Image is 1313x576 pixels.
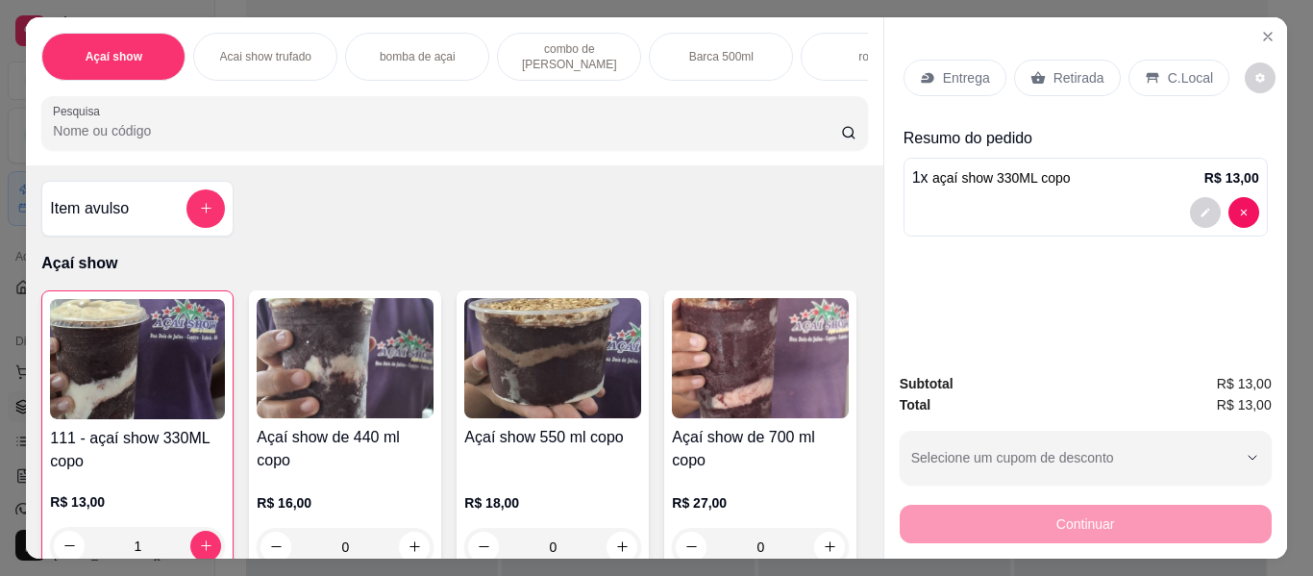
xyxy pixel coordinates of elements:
[53,103,107,119] label: Pesquisa
[932,170,1070,186] span: açaí show 330ML copo
[464,426,641,449] h4: Açaí show 550 ml copo
[186,189,225,228] button: add-separate-item
[1252,21,1283,52] button: Close
[50,197,129,220] h4: Item avulso
[1217,394,1272,415] span: R$ 13,00
[41,252,867,275] p: Açaí show
[858,49,887,64] p: roleta
[464,493,641,513] p: R$ 18,00
[943,68,990,88] p: Entrega
[1204,168,1259,188] p: R$ 13,00
[1228,197,1259,228] button: decrease-product-quantity
[513,41,625,72] p: combo de [PERSON_NAME]
[672,298,849,418] img: product-image
[257,426,434,472] h4: Açaí show de 440 ml copo
[1053,68,1104,88] p: Retirada
[380,49,456,64] p: bomba de açai
[257,298,434,418] img: product-image
[672,426,849,472] h4: Açaí show de 700 ml copo
[50,492,225,512] p: R$ 13,00
[220,49,311,64] p: Acai show trufado
[1168,68,1213,88] p: C.Local
[257,493,434,513] p: R$ 16,00
[86,49,142,64] p: Açaí show
[900,376,954,391] strong: Subtotal
[50,427,225,473] h4: 111 - açaí show 330ML copo
[1217,373,1272,394] span: R$ 13,00
[900,431,1272,485] button: Selecione um cupom de desconto
[1245,63,1276,93] button: decrease-product-quantity
[904,127,1268,150] p: Resumo do pedido
[1190,197,1221,228] button: decrease-product-quantity
[53,121,841,140] input: Pesquisa
[912,166,1071,189] p: 1 x
[900,397,930,413] strong: Total
[689,49,754,64] p: Barca 500ml
[50,299,225,419] img: product-image
[672,493,849,513] p: R$ 27,00
[464,298,641,418] img: product-image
